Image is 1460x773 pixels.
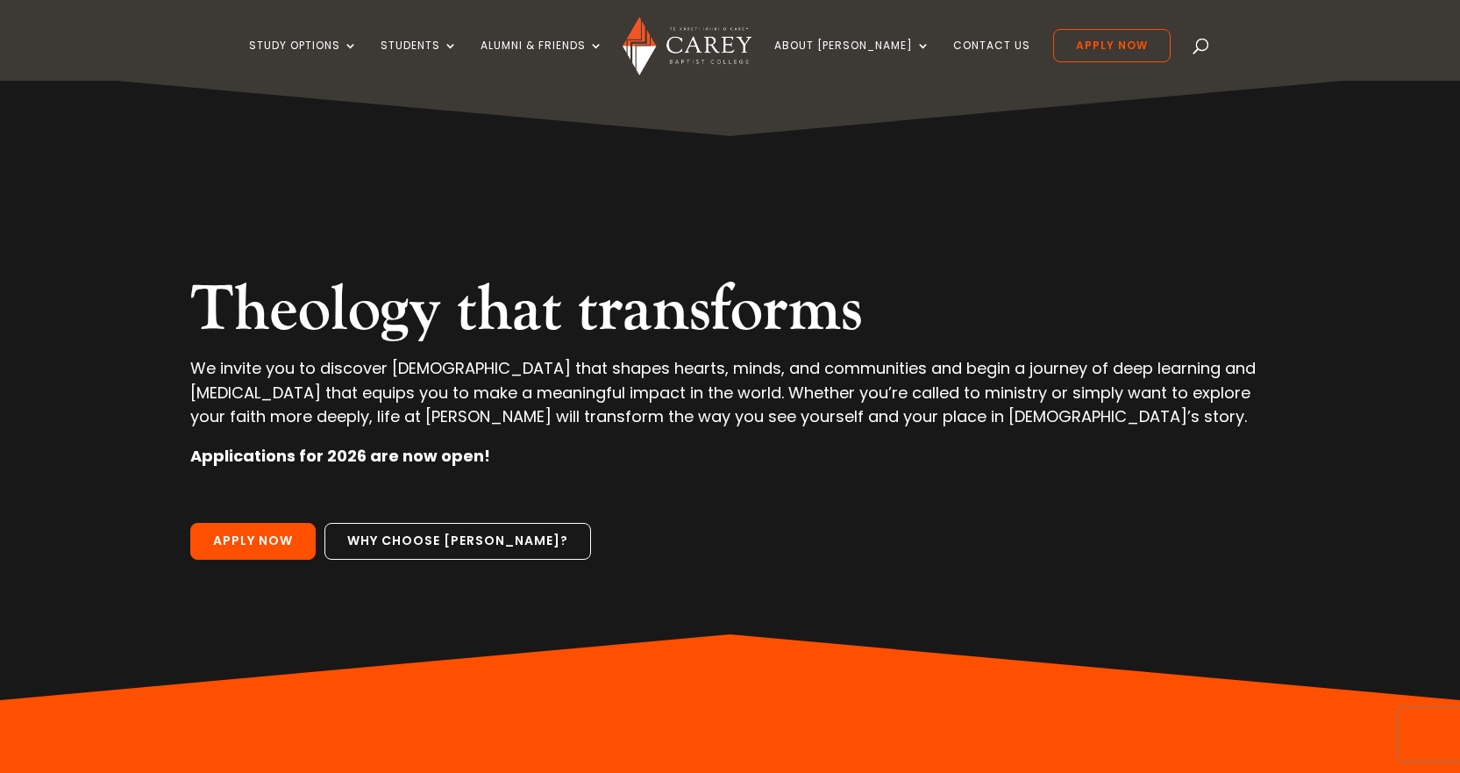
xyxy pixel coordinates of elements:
[190,445,490,467] strong: Applications for 2026 are now open!
[324,523,591,560] a: Why choose [PERSON_NAME]?
[481,39,603,81] a: Alumni & Friends
[190,356,1270,444] p: We invite you to discover [DEMOGRAPHIC_DATA] that shapes hearts, minds, and communities and begin...
[1053,29,1171,62] a: Apply Now
[623,17,751,75] img: Carey Baptist College
[190,523,316,560] a: Apply Now
[190,272,1270,356] h2: Theology that transforms
[381,39,458,81] a: Students
[249,39,358,81] a: Study Options
[774,39,930,81] a: About [PERSON_NAME]
[953,39,1030,81] a: Contact Us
